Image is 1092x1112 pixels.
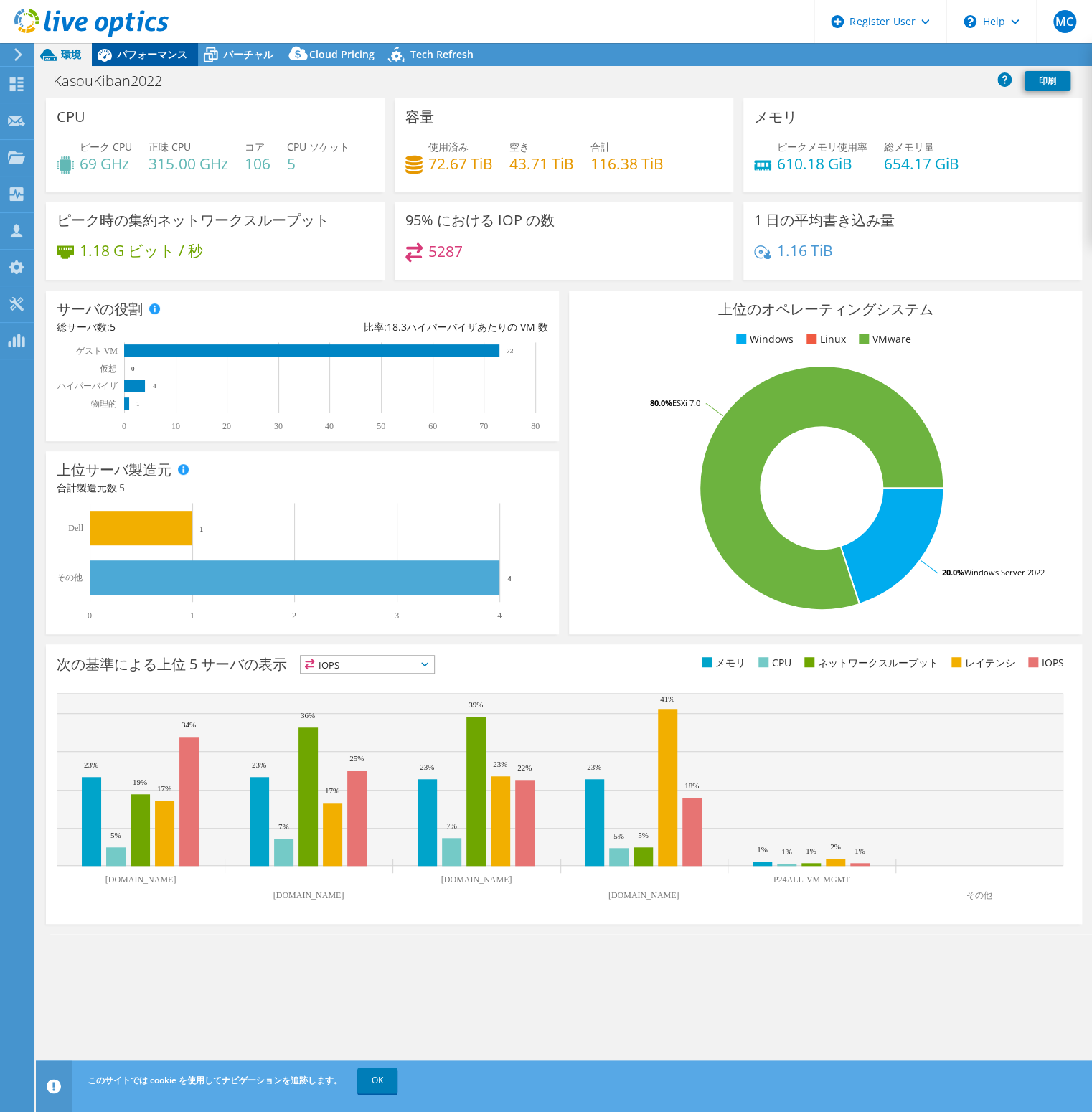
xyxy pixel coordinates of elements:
text: その他 [57,573,83,583]
h4: 116.38 TiB [590,156,664,171]
text: 1 [136,400,140,407]
h3: サーバの役割 [57,301,143,317]
text: 1 [190,611,194,621]
h3: 上位サーバ製造元 [57,462,171,478]
text: [DOMAIN_NAME] [441,875,512,885]
text: 0 [88,611,92,621]
text: 1 [199,524,204,533]
li: ネットワークスループット [801,655,938,671]
span: コア [245,140,265,154]
h1: KasouKiban2022 [47,73,184,89]
h4: 69 GHz [80,156,132,171]
text: 3 [395,611,399,621]
h4: 610.18 GiB [777,156,867,171]
text: 23% [84,760,98,769]
li: メモリ [698,655,745,671]
text: 40 [325,421,334,431]
text: 1% [757,845,768,854]
span: Tech Refresh [410,47,474,61]
li: Linux [803,331,846,347]
span: 使用済み [428,140,469,154]
h4: 合計製造元数: [57,480,548,496]
li: VMware [855,331,911,347]
span: 空き [509,140,529,154]
span: CPU ソケット [287,140,349,154]
svg: \n [964,15,976,28]
text: [DOMAIN_NAME] [273,890,344,900]
text: 34% [182,720,196,729]
div: 総サーバ数: [57,319,302,335]
span: Cloud Pricing [309,47,375,61]
tspan: ESXi 7.0 [672,397,700,408]
text: 2 [292,611,296,621]
a: 印刷 [1025,71,1070,91]
li: レイテンシ [948,655,1015,671]
text: 17% [325,786,339,795]
span: 正味 CPU [149,140,191,154]
text: 1% [806,847,816,855]
h4: 1.18 G ビット / 秒 [80,242,203,258]
h3: 1 日の平均書き込み量 [754,212,895,228]
h3: ピーク時の集約ネットワークスループット [57,212,329,228]
span: 総メモリ量 [884,140,934,154]
text: 25% [349,754,364,763]
div: 比率: ハイパーバイザあたりの VM 数 [302,319,547,335]
h4: 106 [245,156,270,171]
span: 18.3 [387,320,407,334]
text: [DOMAIN_NAME] [608,890,679,900]
span: 環境 [61,47,81,61]
h4: 1.16 TiB [777,242,833,258]
span: バーチャル [223,47,273,61]
text: 18% [684,781,699,790]
text: P24ALL-VM-MGMT [773,875,850,885]
h4: 654.17 GiB [884,156,959,171]
text: 36% [301,711,315,720]
h4: 315.00 GHz [149,156,228,171]
span: 合計 [590,140,611,154]
text: 1% [781,847,792,856]
text: 4 [507,574,512,583]
text: 17% [157,784,171,793]
h3: メモリ [754,109,797,125]
text: ゲスト VM [76,346,118,356]
text: 23% [493,760,507,768]
text: 2% [830,842,841,851]
text: 41% [660,694,674,703]
h3: 容量 [405,109,434,125]
li: Windows [733,331,794,347]
span: ピークメモリ使用率 [777,140,867,154]
text: 5% [110,831,121,839]
text: 80 [531,421,540,431]
text: ハイパーバイザ [57,381,118,391]
span: 5 [110,320,116,334]
text: Dell [68,523,83,533]
span: パフォーマンス [117,47,187,61]
text: その他 [966,890,992,900]
text: 仮想 [99,364,117,374]
span: 5 [119,481,125,494]
text: 50 [377,421,385,431]
text: 23% [420,763,434,771]
text: [DOMAIN_NAME] [105,875,176,885]
h4: 5287 [428,243,463,259]
text: 5% [638,831,649,839]
tspan: Windows Server 2022 [964,567,1045,578]
text: 5% [613,831,624,840]
text: 30 [274,421,283,431]
span: MC [1053,10,1076,33]
h4: 43.71 TiB [509,156,574,171]
text: 70 [479,421,488,431]
text: 22% [517,763,532,772]
text: 0 [131,365,135,372]
span: ピーク CPU [80,140,132,154]
text: 23% [252,760,266,769]
text: 4 [497,611,502,621]
span: このサイトでは cookie を使用してナビゲーションを追跡します。 [88,1074,342,1086]
h4: 5 [287,156,349,171]
text: 23% [587,763,601,771]
li: CPU [755,655,791,671]
text: 60 [428,421,437,431]
tspan: 80.0% [650,397,672,408]
h3: CPU [57,109,85,125]
text: 7% [446,821,457,830]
